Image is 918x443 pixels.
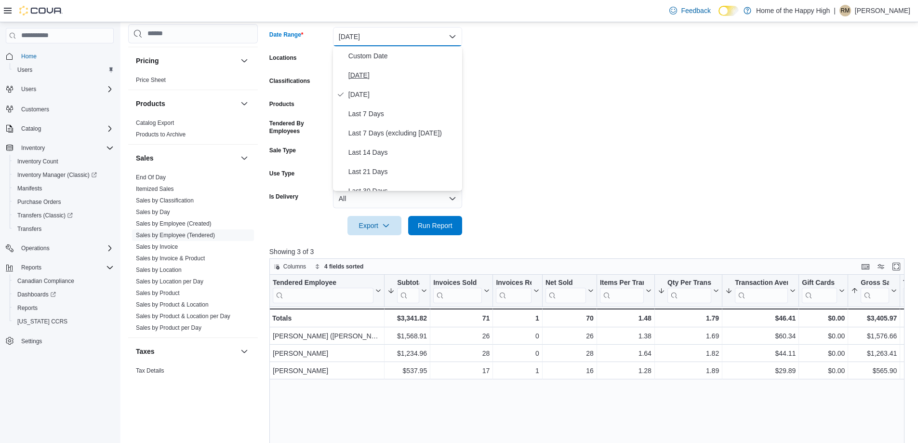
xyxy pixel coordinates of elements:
a: Sales by Classification [136,197,194,204]
span: Inventory [17,142,114,154]
span: Catalog Export [136,119,174,127]
div: Transaction Average [735,279,788,303]
button: Canadian Compliance [10,274,118,288]
span: Dashboards [13,289,114,300]
button: Users [2,82,118,96]
button: Inventory Count [10,155,118,168]
a: Sales by Employee (Created) [136,220,212,227]
div: 28 [545,348,594,359]
button: Invoices Sold [433,279,490,303]
button: Users [10,63,118,77]
span: Inventory Manager (Classic) [13,169,114,181]
div: 17 [433,365,490,376]
button: Products [136,99,237,108]
span: Sales by Product per Day [136,324,201,332]
nav: Complex example [6,45,114,373]
div: $0.00 [802,312,845,324]
div: [PERSON_NAME] [273,348,381,359]
div: Gift Cards [802,279,837,288]
div: 1.69 [658,330,719,342]
div: Gross Sales [861,279,889,303]
button: Users [17,83,40,95]
div: 70 [545,312,594,324]
span: End Of Day [136,174,166,181]
div: 0 [496,330,539,342]
div: $46.41 [725,312,796,324]
button: Catalog [17,123,45,134]
span: Settings [17,335,114,347]
span: Customers [21,106,49,113]
span: Transfers (Classic) [13,210,114,221]
span: Customers [17,103,114,115]
span: Inventory Manager (Classic) [17,171,97,179]
span: [US_STATE] CCRS [17,318,67,325]
div: 1.89 [658,365,719,376]
span: Canadian Compliance [13,275,114,287]
span: Settings [21,337,42,345]
button: Display options [875,261,887,272]
div: Tendered Employee [273,279,373,303]
a: Inventory Count [13,156,62,167]
button: Sales [136,153,237,163]
a: Sales by Day [136,209,170,215]
span: Operations [17,242,114,254]
span: [DATE] [348,89,458,100]
div: Tendered Employee [273,279,373,288]
div: $537.95 [387,365,427,376]
a: Price Sheet [136,77,166,83]
div: $29.89 [725,365,796,376]
div: 71 [433,312,490,324]
a: Sales by Location [136,267,182,273]
span: Last 30 Days [348,185,458,197]
button: All [333,189,462,208]
a: Sales by Location per Day [136,278,203,285]
label: Use Type [269,170,294,177]
a: Home [17,51,40,62]
a: Transfers (Classic) [13,210,77,221]
span: RM [841,5,850,16]
button: Keyboard shortcuts [860,261,871,272]
div: Select listbox [333,46,462,191]
div: [PERSON_NAME] [273,365,381,376]
div: $44.11 [725,348,796,359]
h3: Sales [136,153,154,163]
div: Taxes [128,365,258,392]
div: Subtotal [397,279,419,303]
a: Inventory Manager (Classic) [13,169,101,181]
span: Last 14 Days [348,147,458,158]
span: Purchase Orders [13,196,114,208]
div: Totals [272,312,381,324]
div: Gross Sales [861,279,889,288]
span: Reports [21,264,41,271]
button: Tendered Employee [273,279,381,303]
span: Last 7 Days [348,108,458,120]
a: Manifests [13,183,46,194]
button: Export [347,216,401,235]
a: Itemized Sales [136,186,174,192]
span: Transfers (Classic) [17,212,73,219]
span: Last 7 Days (excluding [DATE]) [348,127,458,139]
div: Qty Per Transaction [667,279,711,288]
div: 16 [545,365,594,376]
button: Net Sold [545,279,594,303]
a: Customers [17,104,53,115]
div: $0.00 [802,365,845,376]
p: [PERSON_NAME] [855,5,910,16]
button: Manifests [10,182,118,195]
label: Products [269,100,294,108]
span: Operations [21,244,50,252]
button: Taxes [136,347,237,356]
div: $1,263.41 [851,348,897,359]
button: Invoices Ref [496,279,539,303]
span: Purchase Orders [17,198,61,206]
div: $1,568.91 [387,330,427,342]
div: Invoices Ref [496,279,531,288]
div: Invoices Sold [433,279,482,288]
span: Last 21 Days [348,166,458,177]
button: Catalog [2,122,118,135]
button: Inventory [2,141,118,155]
span: Inventory [21,144,45,152]
button: Transaction Average [725,279,796,303]
div: 28 [433,348,490,359]
img: Cova [19,6,63,15]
